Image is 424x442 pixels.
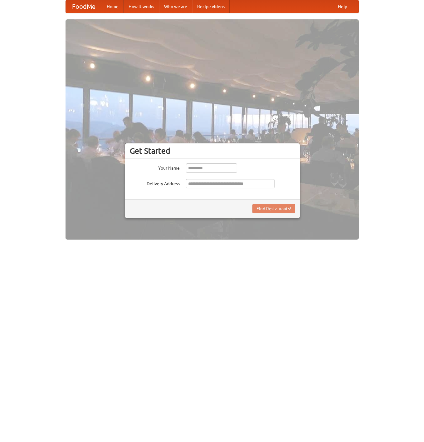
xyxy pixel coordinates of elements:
[159,0,192,13] a: Who we are
[333,0,352,13] a: Help
[124,0,159,13] a: How it works
[130,163,180,171] label: Your Name
[130,146,295,156] h3: Get Started
[252,204,295,213] button: Find Restaurants!
[66,0,102,13] a: FoodMe
[192,0,230,13] a: Recipe videos
[130,179,180,187] label: Delivery Address
[102,0,124,13] a: Home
